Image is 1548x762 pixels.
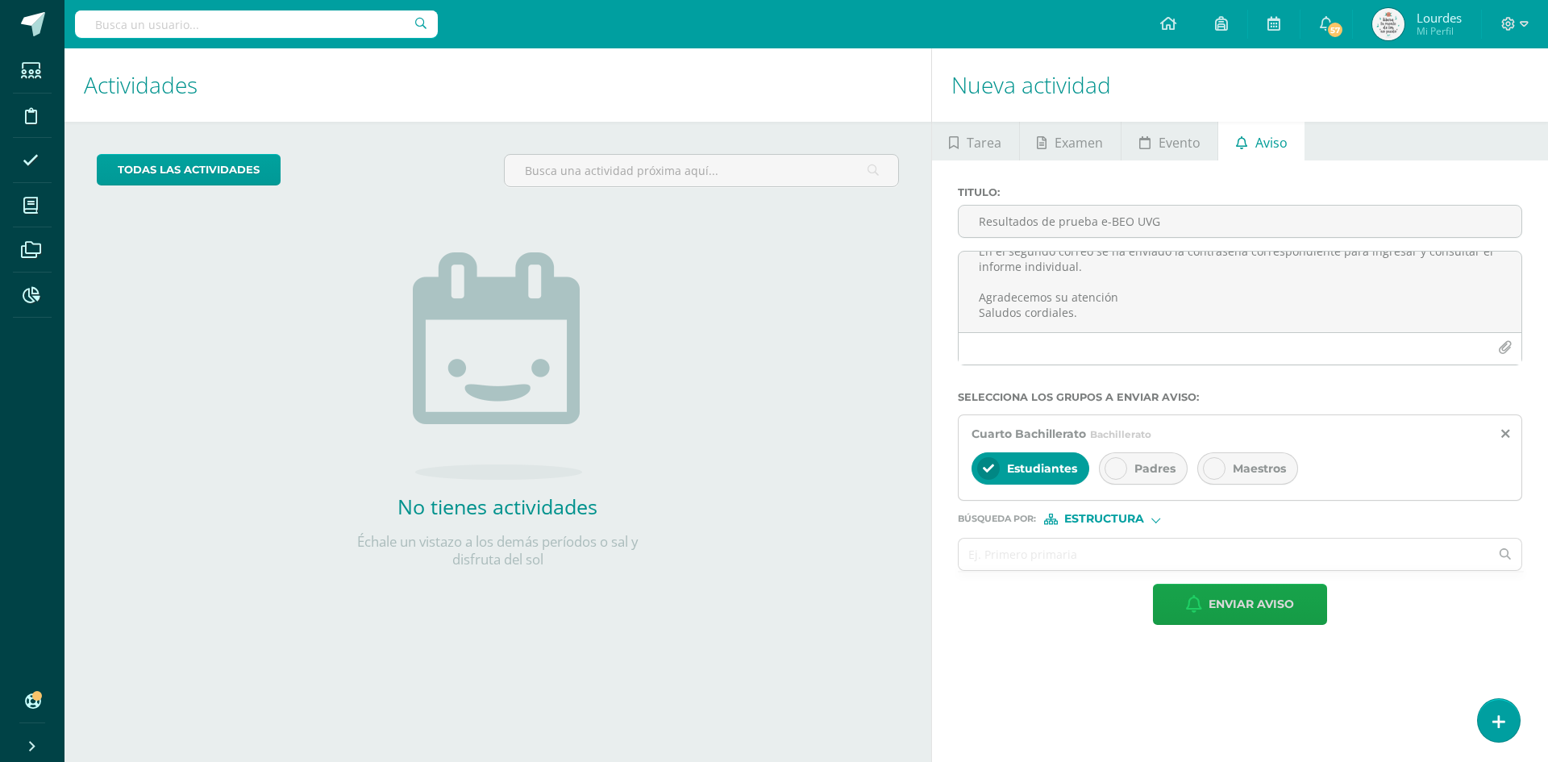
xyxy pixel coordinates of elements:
[959,539,1490,570] input: Ej. Primero primaria
[505,155,897,186] input: Busca una actividad próxima aquí...
[1090,428,1151,440] span: Bachillerato
[958,391,1522,403] label: Selecciona los grupos a enviar aviso :
[97,154,281,185] a: todas las Actividades
[336,533,659,568] p: Échale un vistazo a los demás períodos o sal y disfruta del sol
[1007,461,1077,476] span: Estudiantes
[1159,123,1201,162] span: Evento
[1372,8,1404,40] img: 2e90373c1913165f6fa34e04e15cc806.png
[1233,461,1286,476] span: Maestros
[951,48,1529,122] h1: Nueva actividad
[1064,514,1144,523] span: Estructura
[1417,24,1462,38] span: Mi Perfil
[972,427,1086,441] span: Cuarto Bachillerato
[1255,123,1288,162] span: Aviso
[1209,585,1294,624] span: Enviar aviso
[1044,514,1165,525] div: [object Object]
[958,514,1036,523] span: Búsqueda por :
[1417,10,1462,26] span: Lourdes
[1055,123,1103,162] span: Examen
[959,252,1521,332] textarea: Buenas tardes, estimados estudiantes y padres de familia: [PERSON_NAME] un cordial saludo. Les in...
[959,206,1521,237] input: Titulo
[75,10,438,38] input: Busca un usuario...
[1153,584,1327,625] button: Enviar aviso
[84,48,912,122] h1: Actividades
[1134,461,1176,476] span: Padres
[1218,122,1305,160] a: Aviso
[336,493,659,520] h2: No tienes actividades
[413,252,582,480] img: no_activities.png
[1326,21,1344,39] span: 57
[932,122,1019,160] a: Tarea
[958,186,1522,198] label: Titulo :
[1121,122,1217,160] a: Evento
[1020,122,1121,160] a: Examen
[967,123,1001,162] span: Tarea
